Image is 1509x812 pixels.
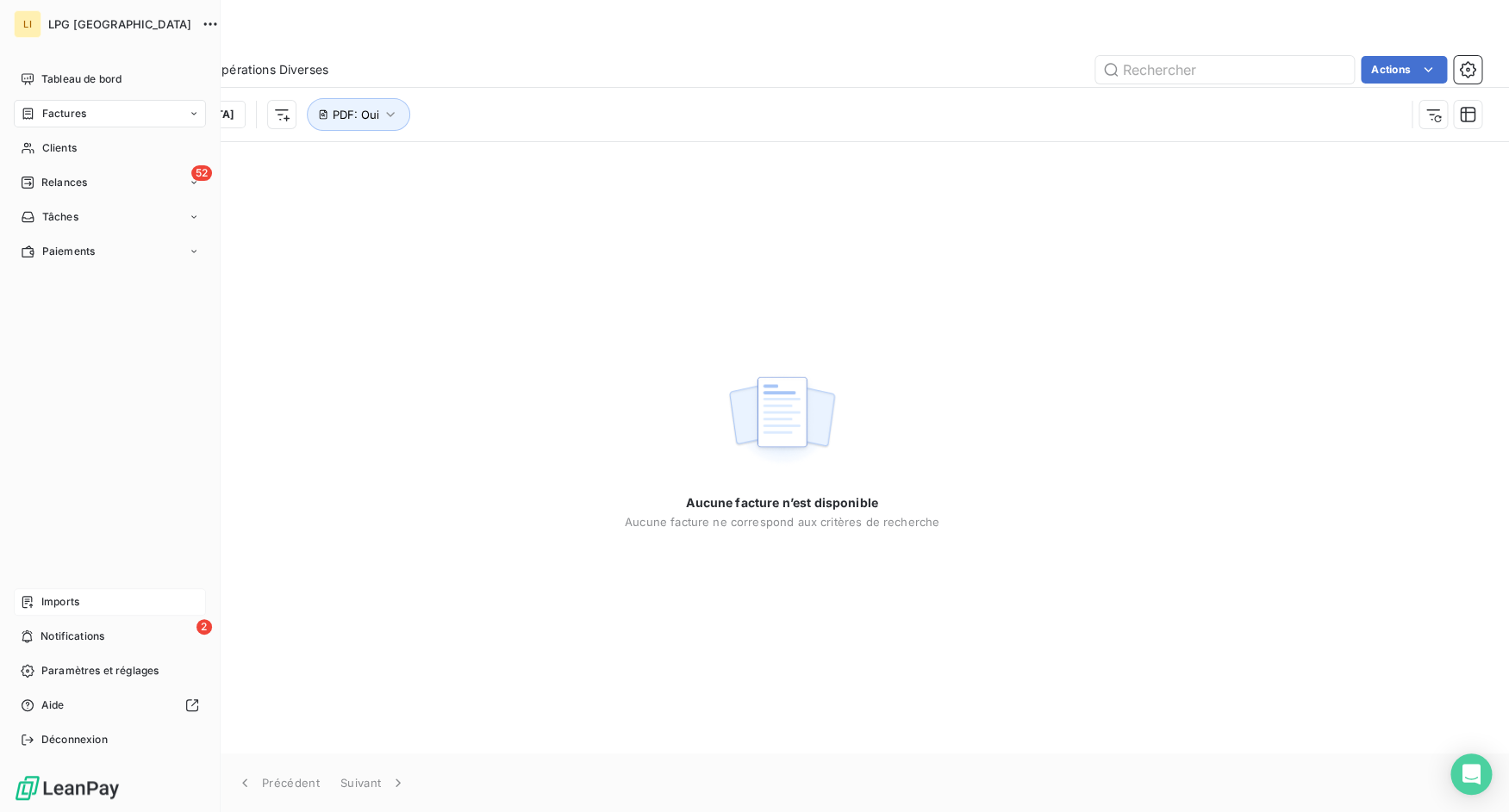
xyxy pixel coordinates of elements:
[14,691,206,719] a: Aide
[1450,753,1492,795] div: Open Intercom Messenger
[14,774,121,802] img: Logo LeanPay
[41,697,65,713] span: Aide
[226,765,330,801] button: Précédent
[330,765,417,801] button: Suivant
[332,108,378,121] span: PDF : Oui
[307,98,410,131] button: PDF: Oui
[1095,56,1354,84] input: Rechercher
[41,732,108,747] span: Déconnexion
[42,140,77,156] span: Clients
[726,367,837,474] img: empty state
[14,10,41,38] div: LI
[41,629,104,644] span: Notifications
[1361,56,1447,84] button: Actions
[625,515,939,529] span: Aucune facture ne correspond aux critères de recherche
[41,663,159,679] span: Paramètres et réglages
[42,244,95,259] span: Paiements
[42,209,78,225] span: Tâches
[686,494,878,511] span: Aucune facture n’est disponible
[212,61,328,78] span: Opérations Diverses
[196,619,212,635] span: 2
[41,175,87,190] span: Relances
[48,17,191,31] span: LPG [GEOGRAPHIC_DATA]
[42,106,86,121] span: Factures
[191,165,212,181] span: 52
[41,594,79,610] span: Imports
[41,71,122,87] span: Tableau de bord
